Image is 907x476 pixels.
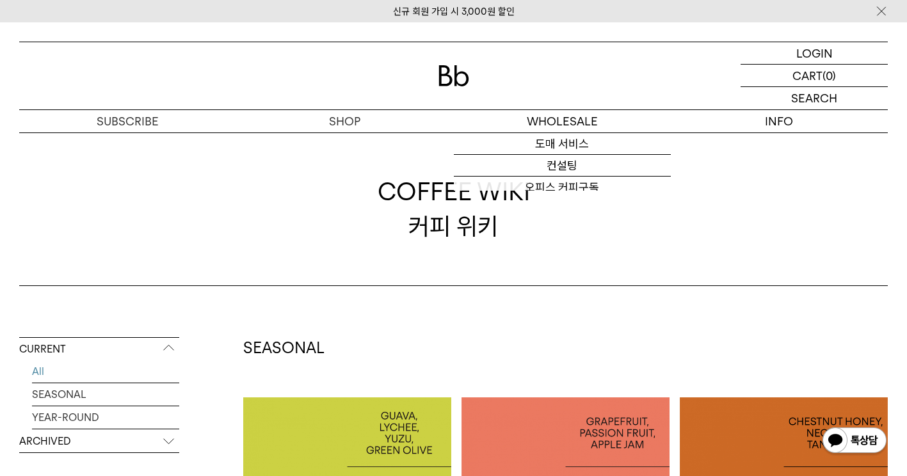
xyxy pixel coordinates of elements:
span: COFFEE WIKI [378,175,530,209]
img: 카카오톡 채널 1:1 채팅 버튼 [821,426,888,457]
img: 로고 [438,65,469,86]
a: SEASONAL [32,383,179,406]
p: (0) [823,65,836,86]
a: All [32,360,179,383]
a: CART (0) [741,65,888,87]
p: LOGIN [796,42,833,64]
p: WHOLESALE [454,110,671,132]
a: 신규 회원 가입 시 3,000원 할인 [393,6,515,17]
p: CART [792,65,823,86]
a: LOGIN [741,42,888,65]
p: CURRENT [19,338,179,361]
p: ARCHIVED [19,430,179,453]
div: 커피 위키 [378,175,530,242]
a: YEAR-ROUND [32,406,179,429]
h2: SEASONAL [243,337,888,359]
p: SEARCH [791,87,837,109]
a: 컨설팅 [454,155,671,177]
a: 오피스 커피구독 [454,177,671,198]
p: INFO [671,110,888,132]
a: SUBSCRIBE [19,110,236,132]
a: SHOP [236,110,453,132]
a: 도매 서비스 [454,133,671,155]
